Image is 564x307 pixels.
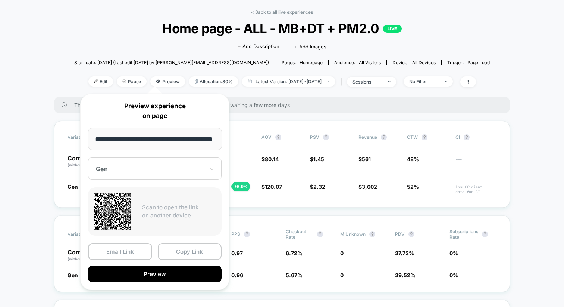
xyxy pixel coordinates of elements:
[395,250,414,256] span: 37.73 %
[482,231,488,237] button: ?
[248,79,252,83] img: calendar
[94,79,98,83] img: edit
[409,79,439,84] div: No Filter
[447,60,490,65] div: Trigger:
[74,60,269,65] span: Start date: [DATE] (Last edit [DATE] by [PERSON_NAME][EMAIL_ADDRESS][DOMAIN_NAME])
[313,184,325,190] span: 2.32
[464,134,470,140] button: ?
[158,243,222,260] button: Copy Link
[68,249,115,262] p: Control
[388,81,391,82] img: end
[265,184,282,190] span: 120.07
[449,250,458,256] span: 0 %
[317,231,323,237] button: ?
[231,272,243,278] span: 0.96
[88,101,222,120] p: Preview experience on page
[362,156,371,162] span: 561
[386,60,441,65] span: Device:
[408,231,414,237] button: ?
[244,231,250,237] button: ?
[455,157,496,168] span: ---
[359,60,381,65] span: All Visitors
[445,81,447,82] img: end
[455,134,496,140] span: CI
[294,44,326,50] span: + Add Images
[383,25,402,33] p: LIVE
[150,76,185,87] span: Preview
[340,250,344,256] span: 0
[449,272,458,278] span: 0 %
[310,156,324,162] span: $
[407,156,419,162] span: 48%
[142,203,216,220] p: Scan to open the link on another device
[88,266,222,282] button: Preview
[238,43,279,50] span: + Add Description
[412,60,436,65] span: all devices
[381,134,387,140] button: ?
[358,184,377,190] span: $
[339,76,347,87] span: |
[407,184,419,190] span: 52%
[407,134,448,140] span: OTW
[313,156,324,162] span: 1.45
[265,156,279,162] span: 80.14
[74,102,495,108] span: There are still no statistically significant results. We recommend waiting a few more days
[358,134,377,140] span: Revenue
[334,60,381,65] div: Audience:
[261,156,279,162] span: $
[68,257,101,261] span: (without changes)
[68,155,109,168] p: Control
[362,184,377,190] span: 3,602
[251,9,313,15] a: < Back to all live experiences
[242,76,335,87] span: Latest Version: [DATE] - [DATE]
[300,60,323,65] span: homepage
[68,184,78,190] span: Gen
[340,231,366,237] span: M Unknown
[232,182,250,191] div: + 6.9 %
[358,156,371,162] span: $
[449,229,478,240] span: Subscriptions Rate
[68,272,78,278] span: Gen
[310,184,325,190] span: $
[323,134,329,140] button: ?
[117,76,147,87] span: Pause
[340,272,344,278] span: 0
[369,231,375,237] button: ?
[327,81,330,82] img: end
[286,272,303,278] span: 5.67 %
[189,76,238,87] span: Allocation: 80%
[282,60,323,65] div: Pages:
[122,79,126,83] img: end
[286,250,303,256] span: 6.72 %
[310,134,319,140] span: PSV
[95,21,469,36] span: Home page - ALL - MB+DT + PM2.0
[231,250,243,256] span: 0.97
[395,272,416,278] span: 39.52 %
[261,184,282,190] span: $
[68,163,101,167] span: (without changes)
[88,243,152,260] button: Email Link
[395,231,405,237] span: PDV
[68,229,109,240] span: Variation
[195,79,198,84] img: rebalance
[286,229,313,240] span: Checkout Rate
[352,79,382,85] div: sessions
[261,134,272,140] span: AOV
[422,134,427,140] button: ?
[88,76,113,87] span: Edit
[68,134,109,140] span: Variation
[455,185,496,194] span: Insufficient data for CI
[467,60,490,65] span: Page Load
[275,134,281,140] button: ?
